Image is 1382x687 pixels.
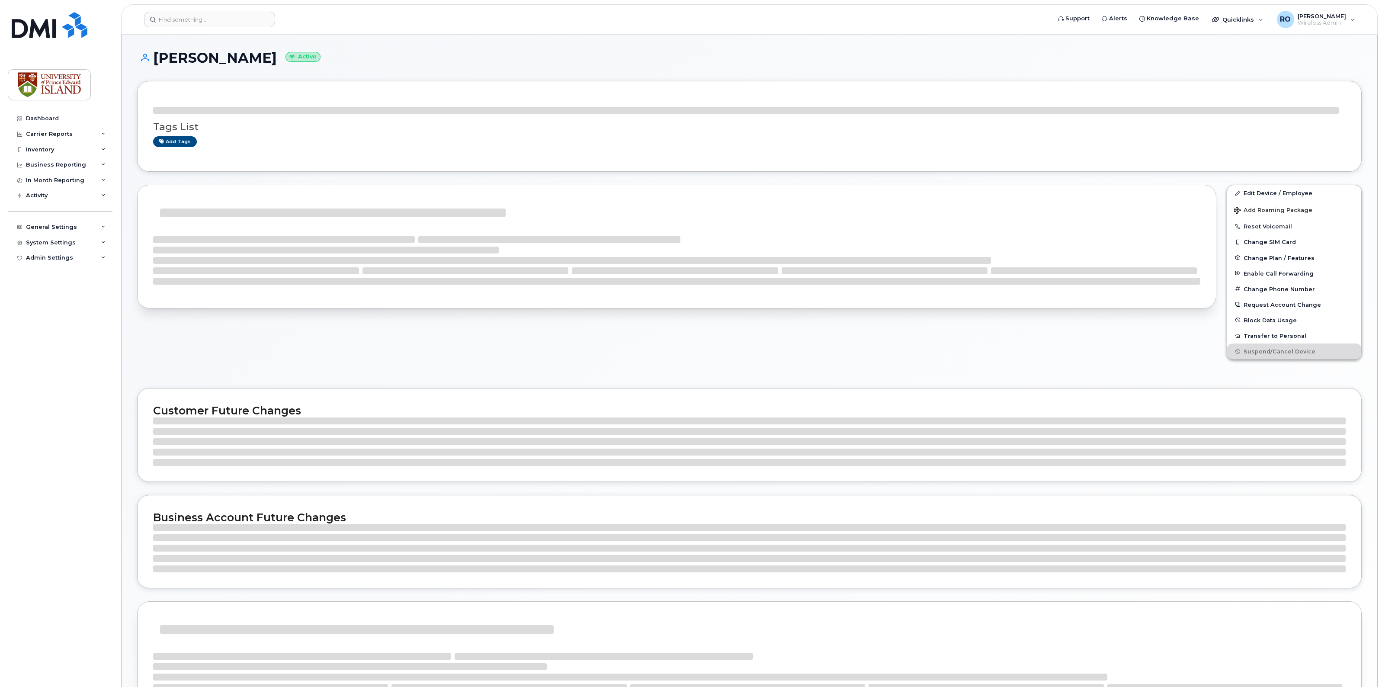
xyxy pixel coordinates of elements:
h1: [PERSON_NAME] [137,50,1362,65]
button: Add Roaming Package [1227,201,1361,218]
button: Request Account Change [1227,297,1361,312]
span: Add Roaming Package [1234,207,1312,215]
button: Change Phone Number [1227,281,1361,297]
small: Active [285,52,321,62]
button: Change Plan / Features [1227,250,1361,266]
button: Change SIM Card [1227,234,1361,250]
span: Enable Call Forwarding [1244,270,1314,276]
button: Transfer to Personal [1227,328,1361,343]
h2: Customer Future Changes [153,404,1346,417]
button: Reset Voicemail [1227,218,1361,234]
button: Suspend/Cancel Device [1227,343,1361,359]
h2: Business Account Future Changes [153,511,1346,524]
a: Add tags [153,136,197,147]
span: Change Plan / Features [1244,254,1315,261]
h3: Tags List [153,122,1346,132]
span: Suspend/Cancel Device [1244,348,1315,355]
a: Edit Device / Employee [1227,185,1361,201]
button: Block Data Usage [1227,312,1361,328]
button: Enable Call Forwarding [1227,266,1361,281]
